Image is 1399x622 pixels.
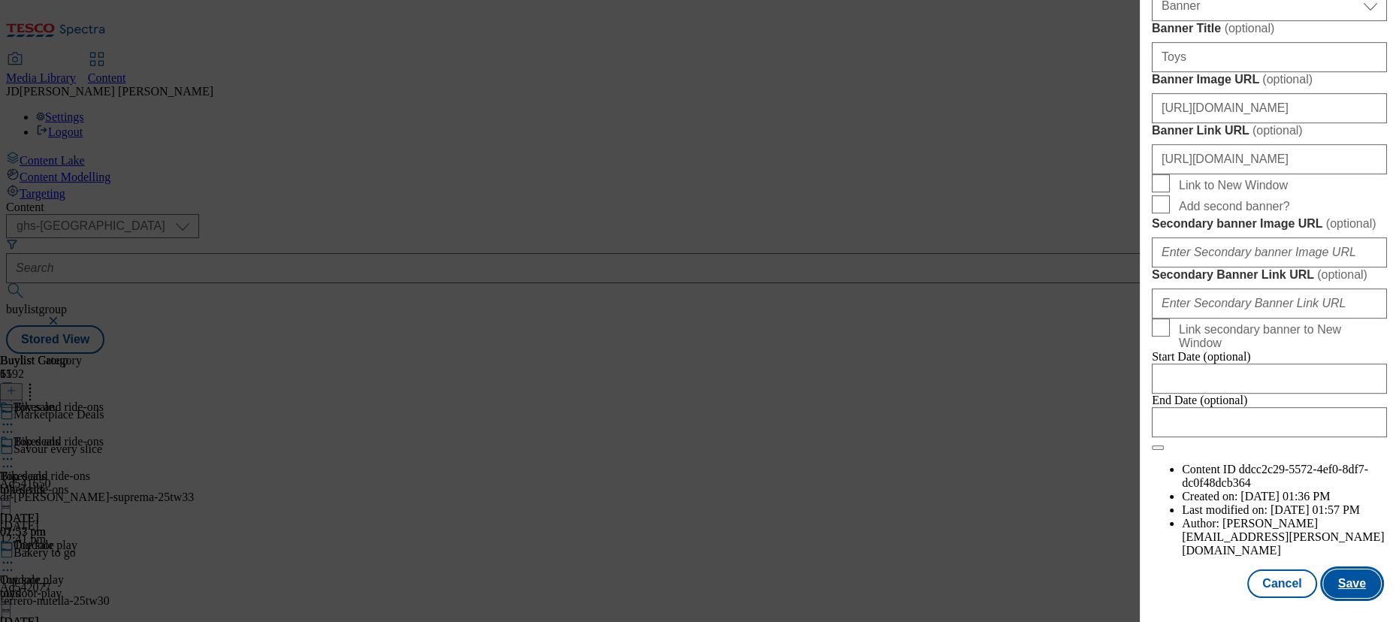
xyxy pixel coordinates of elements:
[1152,350,1251,363] span: Start Date (optional)
[1182,517,1387,557] li: Author:
[1323,569,1381,598] button: Save
[1262,73,1313,86] span: ( optional )
[1326,217,1376,230] span: ( optional )
[1179,179,1288,192] span: Link to New Window
[1152,123,1387,138] label: Banner Link URL
[1152,237,1387,267] input: Enter Secondary banner Image URL
[1152,216,1387,231] label: Secondary banner Image URL
[1182,490,1387,503] li: Created on:
[1225,22,1275,35] span: ( optional )
[1271,503,1360,516] span: [DATE] 01:57 PM
[1152,21,1387,36] label: Banner Title
[1152,72,1387,87] label: Banner Image URL
[1152,288,1387,319] input: Enter Secondary Banner Link URL
[1152,267,1387,282] label: Secondary Banner Link URL
[1182,503,1387,517] li: Last modified on:
[1152,364,1387,394] input: Enter Date
[1152,394,1247,406] span: End Date (optional)
[1152,42,1387,72] input: Enter Banner Title
[1182,517,1384,557] span: [PERSON_NAME][EMAIL_ADDRESS][PERSON_NAME][DOMAIN_NAME]
[1240,490,1330,503] span: [DATE] 01:36 PM
[1152,144,1387,174] input: Enter Banner Link URL
[1247,569,1316,598] button: Cancel
[1179,200,1290,213] span: Add second banner?
[1152,93,1387,123] input: Enter Banner Image URL
[1152,407,1387,437] input: Enter Date
[1179,323,1381,350] span: Link secondary banner to New Window
[1317,268,1367,281] span: ( optional )
[1182,463,1387,490] li: Content ID
[1182,463,1368,489] span: ddcc2c29-5572-4ef0-8df7-dc0f48dcb364
[1252,124,1303,137] span: ( optional )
